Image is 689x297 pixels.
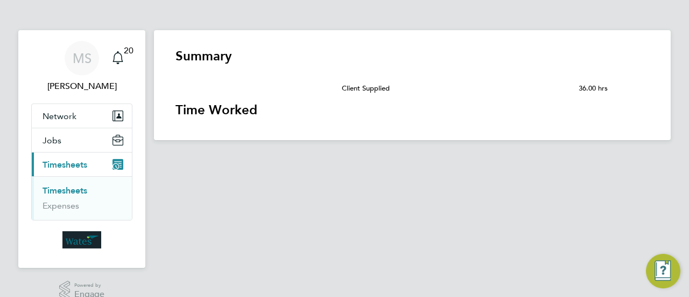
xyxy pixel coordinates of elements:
[18,30,145,268] nav: Main navigation
[175,47,649,65] h3: Summary
[175,101,649,119] h3: Time Worked
[74,281,104,290] span: Powered by
[175,47,649,119] section: Timesheet
[43,185,87,196] a: Timesheets
[570,84,649,101] div: 36.00 hrs
[31,80,132,93] span: Mark Sutton
[570,73,649,84] div: 36.00 hrs
[646,254,680,288] button: Engage Resource Center
[342,84,390,93] div: Client Supplied
[32,104,132,128] button: Network
[124,45,133,56] span: 20
[73,51,92,65] span: MS
[32,128,132,152] button: Jobs
[43,135,61,146] span: Jobs
[62,231,101,248] img: wates-logo-retina.png
[43,111,76,121] span: Network
[31,41,132,93] a: MS[PERSON_NAME]
[333,65,649,101] div: Summary
[570,65,649,73] div: Total
[333,65,570,73] div: Description
[32,176,132,220] div: Timesheets
[31,231,132,248] a: Go to home page
[107,41,129,75] a: 20
[43,201,79,211] a: Expenses
[43,160,87,170] span: Timesheets
[333,73,570,84] div: Hours worked
[32,153,132,176] button: Timesheets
